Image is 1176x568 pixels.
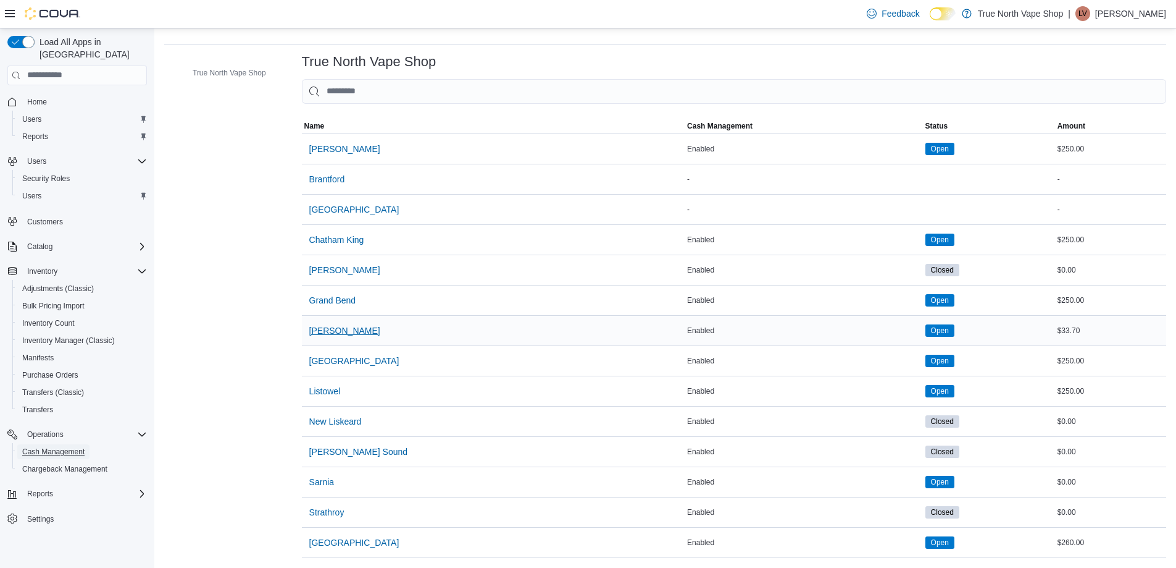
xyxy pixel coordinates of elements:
[12,170,152,187] button: Security Roles
[2,153,152,170] button: Users
[925,324,954,337] span: Open
[685,535,923,550] div: Enabled
[309,324,380,337] span: [PERSON_NAME]
[309,536,399,549] span: [GEOGRAPHIC_DATA]
[309,506,344,519] span: Strathroy
[1055,142,1166,156] div: $250.00
[17,171,147,186] span: Security Roles
[17,402,147,417] span: Transfers
[978,6,1064,21] p: True North Vape Shop
[304,470,339,494] button: Sarnia
[22,427,147,442] span: Operations
[931,446,954,457] span: Closed
[309,385,341,397] span: Listowel
[22,239,57,254] button: Catalog
[22,95,52,109] a: Home
[304,137,385,161] button: [PERSON_NAME]
[17,316,147,331] span: Inventory Count
[17,368,83,383] a: Purchase Orders
[685,475,923,490] div: Enabled
[17,444,147,459] span: Cash Management
[925,415,959,428] span: Closed
[304,349,404,373] button: [GEOGRAPHIC_DATA]
[22,512,59,527] a: Settings
[22,486,147,501] span: Reports
[1055,444,1166,459] div: $0.00
[302,79,1166,104] input: This is a search bar. As you type, the results lower in the page will automatically filter.
[309,234,364,246] span: Chatham King
[931,507,954,518] span: Closed
[1055,505,1166,520] div: $0.00
[304,197,404,222] button: [GEOGRAPHIC_DATA]
[12,297,152,315] button: Bulk Pricing Import
[309,355,399,367] span: [GEOGRAPHIC_DATA]
[1055,293,1166,308] div: $250.00
[302,119,685,134] button: Name
[17,112,46,127] a: Users
[22,154,147,169] span: Users
[27,514,54,524] span: Settings
[304,258,385,282] button: [PERSON_NAME]
[17,299,90,313] a: Bulk Pricing Import
[17,299,147,313] span: Bulk Pricing Import
[304,288,361,313] button: Grand Bend
[685,444,923,459] div: Enabled
[25,7,80,20] img: Cova
[1055,384,1166,399] div: $250.00
[17,462,147,477] span: Chargeback Management
[685,293,923,308] div: Enabled
[685,263,923,278] div: Enabled
[22,301,85,311] span: Bulk Pricing Import
[22,405,53,415] span: Transfers
[22,486,58,501] button: Reports
[22,284,94,294] span: Adjustments (Classic)
[685,119,923,134] button: Cash Management
[685,384,923,399] div: Enabled
[925,264,959,276] span: Closed
[931,416,954,427] span: Closed
[304,439,413,464] button: [PERSON_NAME] Sound
[304,318,385,343] button: [PERSON_NAME]
[925,385,954,397] span: Open
[685,354,923,368] div: Enabled
[12,349,152,367] button: Manifests
[925,446,959,458] span: Closed
[22,264,147,279] span: Inventory
[17,316,80,331] a: Inventory Count
[17,333,120,348] a: Inventory Manager (Classic)
[925,234,954,246] span: Open
[22,511,147,527] span: Settings
[302,54,436,69] h3: True North Vape Shop
[12,280,152,297] button: Adjustments (Classic)
[925,355,954,367] span: Open
[925,536,954,549] span: Open
[930,20,930,21] span: Dark Mode
[22,370,78,380] span: Purchase Orders
[685,142,923,156] div: Enabled
[2,510,152,528] button: Settings
[17,112,147,127] span: Users
[12,443,152,460] button: Cash Management
[309,415,362,428] span: New Liskeard
[931,295,949,306] span: Open
[1068,6,1070,21] p: |
[931,386,949,397] span: Open
[1055,414,1166,429] div: $0.00
[193,68,266,78] span: True North Vape Shop
[12,315,152,332] button: Inventory Count
[22,132,48,142] span: Reports
[22,174,70,184] span: Security Roles
[27,217,63,227] span: Customers
[17,281,99,296] a: Adjustments (Classic)
[882,7,919,20] span: Feedback
[931,234,949,245] span: Open
[1055,263,1166,278] div: $0.00
[12,332,152,349] button: Inventory Manager (Classic)
[17,129,53,144] a: Reports
[17,189,46,203] a: Users
[17,129,147,144] span: Reports
[12,128,152,145] button: Reports
[2,263,152,280] button: Inventory
[925,506,959,519] span: Closed
[22,318,75,328] span: Inventory Count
